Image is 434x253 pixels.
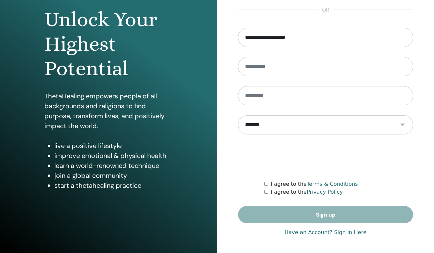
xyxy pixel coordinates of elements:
[54,180,172,190] li: start a thetahealing practice
[54,141,172,151] li: live a positive lifestyle
[307,181,358,187] a: Terms & Conditions
[284,228,366,236] a: Have an Account? Sign in Here
[271,188,343,196] label: I agree to the
[319,6,333,14] span: or
[54,161,172,171] li: learn a world-renowned technique
[54,151,172,161] li: improve emotional & physical health
[54,171,172,180] li: join a global community
[271,180,358,188] label: I agree to the
[44,7,172,81] h1: Unlock Your Highest Potential
[307,189,343,195] a: Privacy Policy
[275,144,376,170] iframe: reCAPTCHA
[44,91,172,131] p: ThetaHealing empowers people of all backgrounds and religions to find purpose, transform lives, a...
